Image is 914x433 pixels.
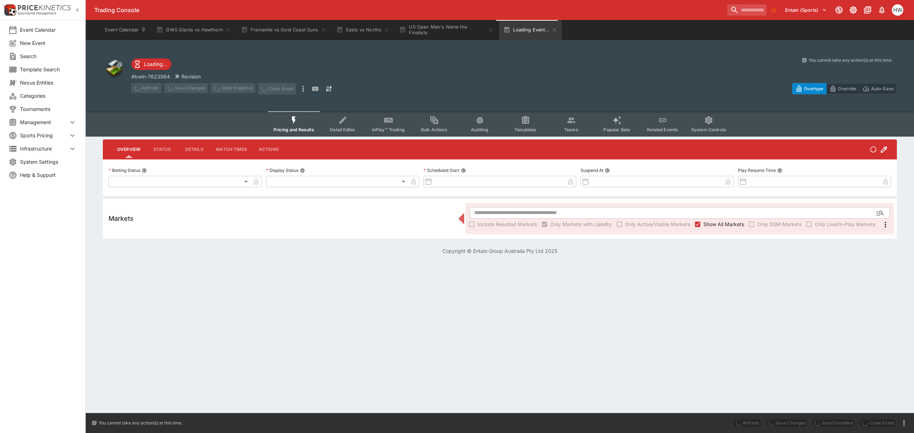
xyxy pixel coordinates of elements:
button: Overview [111,141,146,158]
p: Revision [181,73,201,80]
p: Override [838,85,856,92]
button: Status [146,141,178,158]
span: Management [20,118,68,126]
span: Event Calendar [20,26,77,34]
span: Infrastructure [20,145,68,152]
span: Nexus Entities [20,79,77,86]
svg: More [881,220,890,229]
button: Documentation [861,4,874,16]
button: Auto-Save [859,83,897,94]
button: more [900,419,908,427]
button: Scheduled Start [461,168,466,173]
button: Notifications [875,4,888,16]
p: Play Resume Time [738,167,776,173]
span: Pricing and Results [273,127,314,132]
div: Harrison Walker [892,4,903,16]
span: Bulk Actions [421,127,447,132]
span: Popular Bets [603,127,630,132]
p: Copyright © Entain Group Australia Pty Ltd 2025 [86,247,914,255]
button: Display Status [300,168,305,173]
button: Override [826,83,859,94]
button: Connected to PK [833,4,845,16]
p: You cannot take any action(s) at this time. [809,57,893,63]
img: PriceKinetics [18,5,71,10]
button: Harrison Walker [890,2,905,18]
button: GWS Giants vs Hawthorn [152,20,235,40]
button: US Open Men's Name the Finalists [395,20,498,40]
div: Start From [792,83,897,94]
span: System Settings [20,158,77,165]
p: Betting Status [109,167,140,173]
span: Sports Pricing [20,132,68,139]
span: New Event [20,39,77,47]
span: Only Markets with Liability [550,220,612,228]
img: Sportsbook Management [18,12,56,15]
span: Search [20,52,77,60]
span: Only SGM Markets [757,220,802,228]
button: Loading Event... [499,20,562,40]
button: Open [874,207,887,219]
button: Match Times [210,141,253,158]
p: Display Status [266,167,298,173]
button: Suspend At [605,168,610,173]
p: Auto-Save [871,85,894,92]
span: InPlay™ Trading [372,127,405,132]
div: Trading Console [94,6,724,14]
button: Event Calendar [101,20,151,40]
p: You cannot take any action(s) at this time. [99,420,182,426]
img: PriceKinetics Logo [2,3,16,17]
span: Template Search [20,66,77,73]
button: Betting Status [142,168,147,173]
span: System Controls [691,127,726,132]
button: Easts vs Norths [332,20,394,40]
span: Show All Markets [703,220,744,228]
span: Detail Editor [330,127,355,132]
input: search [727,4,767,16]
button: Fremantle vs Gold Coast Suns [237,20,331,40]
span: Templates [514,127,536,132]
span: Categories [20,92,77,100]
img: other.png [103,57,126,80]
span: Teams [564,127,578,132]
p: Overtype [804,85,823,92]
button: Play Resume Time [777,168,782,173]
span: Auditing [471,127,488,132]
span: Related Events [647,127,678,132]
span: Only Active/Visible Markets [625,220,690,228]
button: Details [178,141,210,158]
span: Only Live/In-Play Markets [815,220,875,228]
p: Scheduled Start [423,167,459,173]
p: Copy To Clipboard [131,73,170,80]
h5: Markets [109,214,134,223]
button: more [299,83,307,95]
div: Event type filters [268,111,732,137]
button: Toggle light/dark mode [847,4,860,16]
button: Select Tenant [781,4,831,16]
p: Suspend At [581,167,603,173]
span: Help & Support [20,171,77,179]
span: Tournaments [20,105,77,113]
button: No Bookmarks [768,4,779,16]
p: Loading... [144,60,167,68]
span: Include Resulted Markets [477,220,537,228]
button: Actions [253,141,285,158]
button: Overtype [792,83,827,94]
